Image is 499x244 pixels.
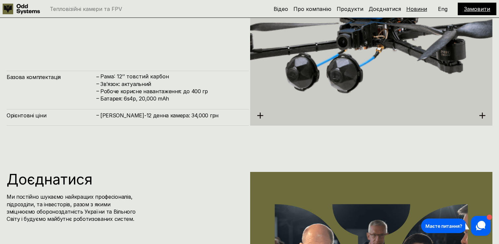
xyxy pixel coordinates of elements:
h4: Робоче корисне навантаження: до 400 гр [100,88,242,95]
p: Рама: 12’’ товстий карбон [100,73,242,80]
a: Новини [406,6,427,12]
h4: – [96,73,99,80]
h4: – [96,80,99,87]
h4: Батарея: 6s4p, 20,000 mAh [100,95,242,102]
h1: Доєднатися [7,172,206,186]
h4: Орієнтовні ціни [7,112,96,119]
iframe: HelpCrunch [419,214,492,237]
h4: – [96,111,99,119]
h4: [PERSON_NAME]-12 денна камера: 34,000 грн [100,112,242,119]
a: Замовити [464,6,490,12]
a: Про компанію [293,6,331,12]
h4: – [96,87,99,95]
a: Відео [274,6,288,12]
a: Доєднатися [369,6,401,12]
h4: Зв’язок: актуальний [100,80,242,88]
p: Тепловізійні камери та FPV [50,6,122,12]
h4: Ми постійно шукаємо найкращих професіоналів, підрозділи, та інвесторів, разом з якими зміцнюємо о... [7,193,140,223]
p: Eng [438,6,448,12]
a: Продукти [337,6,363,12]
h4: – [96,95,99,102]
h4: Базова комплектація [7,73,96,81]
